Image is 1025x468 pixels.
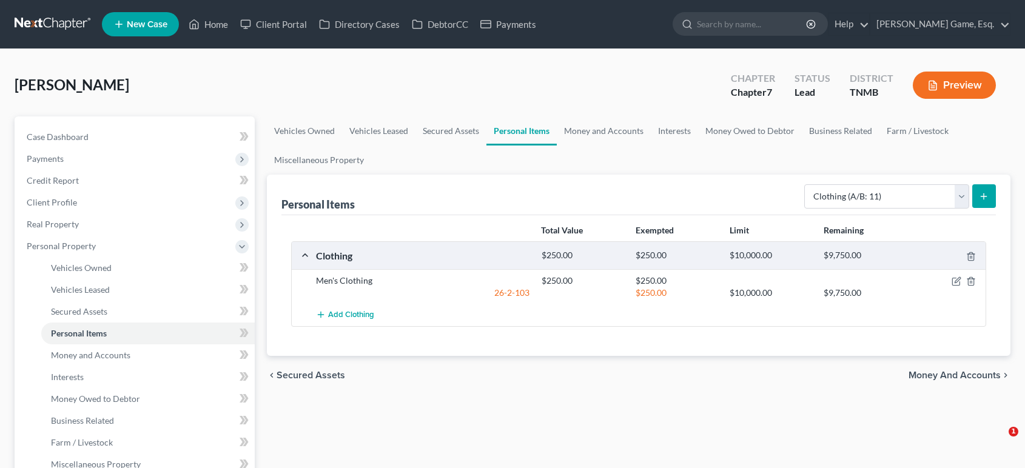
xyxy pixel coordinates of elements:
a: Personal Items [41,323,255,344]
span: Farm / Livestock [51,437,113,447]
a: Credit Report [17,170,255,192]
a: Directory Cases [313,13,406,35]
strong: Remaining [824,225,864,235]
div: Chapter [731,85,775,99]
a: Secured Assets [415,116,486,145]
div: $250.00 [536,250,630,261]
div: $250.00 [630,287,724,299]
div: $10,000.00 [724,287,818,299]
div: TNMB [850,85,893,99]
span: Real Property [27,219,79,229]
a: Vehicles Owned [267,116,342,145]
span: Secured Assets [51,306,107,316]
div: 26-2-103 [310,287,536,299]
button: Money and Accounts chevron_right [909,370,1010,380]
a: Help [828,13,869,35]
button: chevron_left Secured Assets [267,370,345,380]
a: Payments [474,13,542,35]
i: chevron_left [267,370,277,380]
div: District [850,72,893,85]
a: Secured Assets [41,301,255,323]
div: $9,750.00 [818,287,912,299]
a: Case Dashboard [17,126,255,148]
strong: Total Value [541,225,583,235]
span: Personal Items [51,328,107,338]
strong: Limit [730,225,749,235]
div: Lead [795,85,830,99]
a: Farm / Livestock [41,432,255,453]
a: Business Related [802,116,879,145]
a: Interests [651,116,698,145]
a: Money Owed to Debtor [41,388,255,410]
span: Payments [27,153,64,164]
span: 7 [767,86,772,98]
span: Secured Assets [277,370,345,380]
a: Home [183,13,234,35]
button: Add Clothing [316,304,374,326]
span: Credit Report [27,175,79,186]
a: Money and Accounts [41,344,255,366]
span: Vehicles Owned [51,262,112,273]
a: Money Owed to Debtor [698,116,802,145]
span: New Case [127,20,167,29]
i: chevron_right [1001,370,1010,380]
a: Vehicles Leased [342,116,415,145]
span: Money Owed to Debtor [51,393,140,404]
span: [PERSON_NAME] [15,76,129,93]
div: $9,750.00 [818,250,912,261]
div: $250.00 [630,250,724,261]
span: Add Clothing [328,310,374,320]
strong: Exempted [636,225,674,235]
div: $250.00 [630,275,724,287]
span: Money and Accounts [909,370,1001,380]
input: Search by name... [697,13,808,35]
button: Preview [913,72,996,99]
span: Vehicles Leased [51,284,110,295]
a: Farm / Livestock [879,116,956,145]
span: 1 [1009,427,1018,436]
a: Personal Items [486,116,557,145]
span: Client Profile [27,197,77,207]
a: Vehicles Leased [41,279,255,301]
a: [PERSON_NAME] Game, Esq. [870,13,1010,35]
a: Business Related [41,410,255,432]
span: Personal Property [27,241,96,251]
a: Miscellaneous Property [267,145,371,175]
div: $10,000.00 [724,250,818,261]
a: Interests [41,366,255,388]
div: Status [795,72,830,85]
div: Chapter [731,72,775,85]
div: $250.00 [536,275,630,287]
span: Case Dashboard [27,132,89,142]
span: Business Related [51,415,114,426]
a: Vehicles Owned [41,257,255,279]
span: Money and Accounts [51,350,130,360]
iframe: Intercom live chat [984,427,1013,456]
div: Men's Clothing [310,275,536,287]
div: Clothing [310,249,536,262]
a: Client Portal [234,13,313,35]
a: DebtorCC [406,13,474,35]
div: Personal Items [281,197,355,212]
a: Money and Accounts [557,116,651,145]
span: Interests [51,372,84,382]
